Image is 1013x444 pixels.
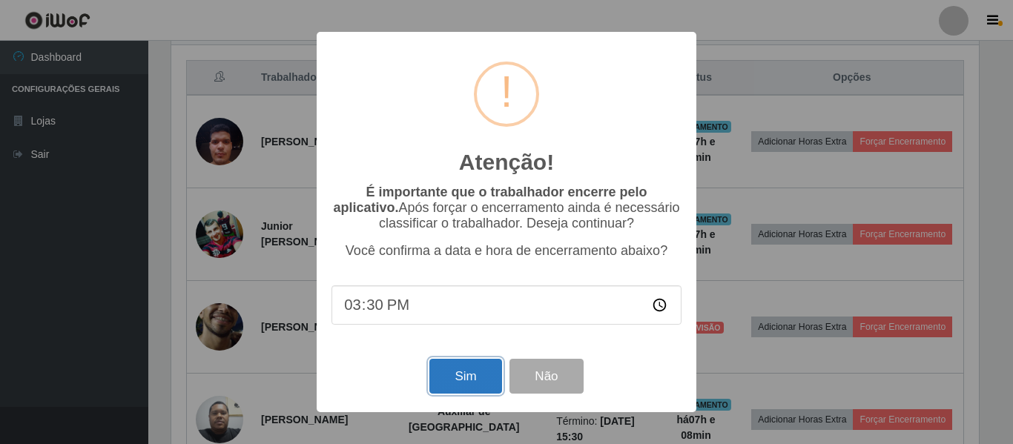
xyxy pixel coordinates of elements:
[331,185,682,231] p: Após forçar o encerramento ainda é necessário classificar o trabalhador. Deseja continuar?
[459,149,554,176] h2: Atenção!
[331,243,682,259] p: Você confirma a data e hora de encerramento abaixo?
[333,185,647,215] b: É importante que o trabalhador encerre pelo aplicativo.
[429,359,501,394] button: Sim
[509,359,583,394] button: Não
